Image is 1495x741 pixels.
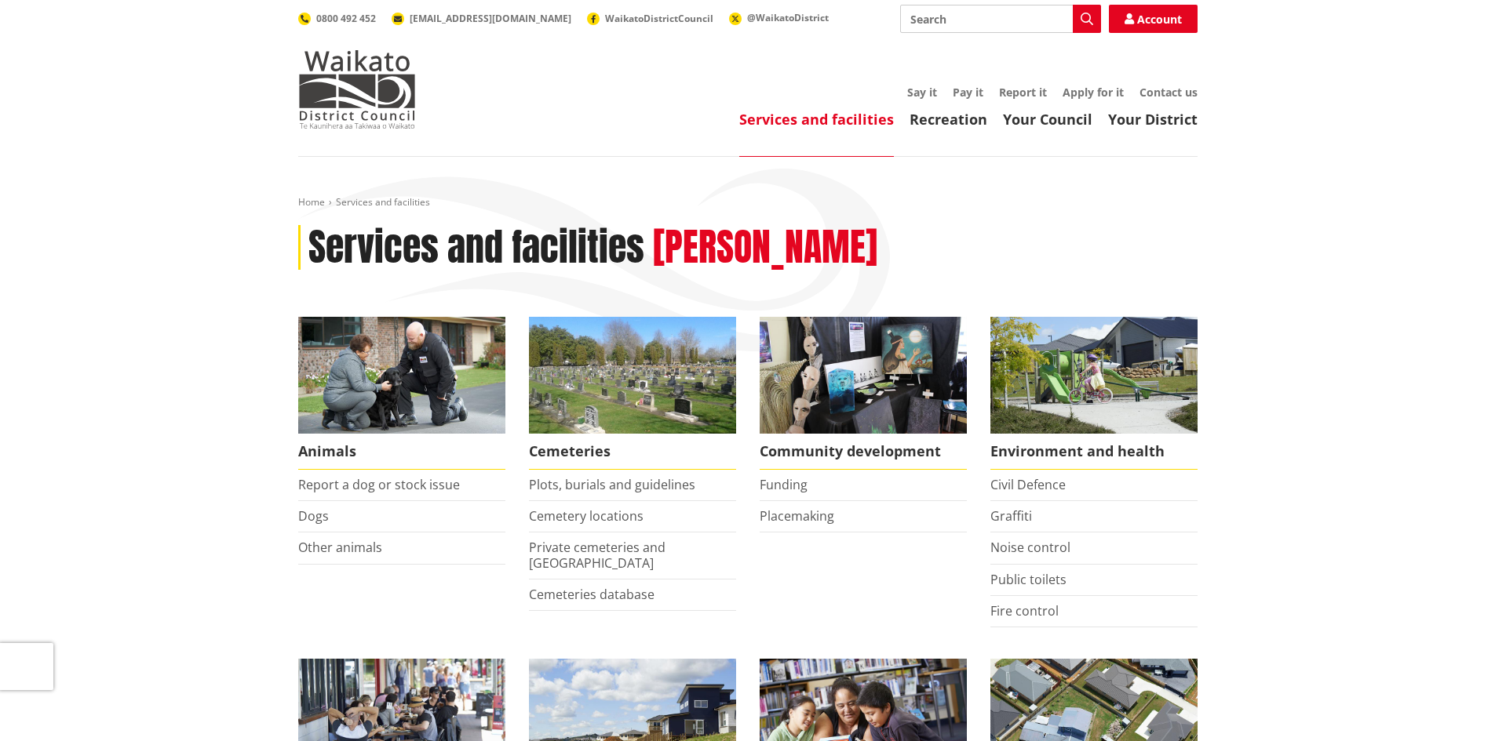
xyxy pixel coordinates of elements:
[999,85,1047,100] a: Report it
[529,586,655,603] a: Cemeteries database
[990,317,1198,434] img: New housing in Pokeno
[653,225,877,271] h2: [PERSON_NAME]
[587,12,713,25] a: WaikatoDistrictCouncil
[760,507,834,525] a: Placemaking
[529,434,736,470] span: Cemeteries
[298,476,460,493] a: Report a dog or stock issue
[1063,85,1124,100] a: Apply for it
[392,12,571,25] a: [EMAIL_ADDRESS][DOMAIN_NAME]
[298,539,382,556] a: Other animals
[907,85,937,100] a: Say it
[900,5,1101,33] input: Search input
[298,317,505,434] img: Animal Control
[910,110,987,129] a: Recreation
[739,110,894,129] a: Services and facilities
[1003,110,1092,129] a: Your Council
[336,195,430,209] span: Services and facilities
[760,434,967,470] span: Community development
[990,476,1066,493] a: Civil Defence
[298,434,505,470] span: Animals
[529,317,736,470] a: Huntly Cemetery Cemeteries
[1109,5,1198,33] a: Account
[308,225,644,271] h1: Services and facilities
[529,507,644,525] a: Cemetery locations
[760,317,967,434] img: Matariki Travelling Suitcase Art Exhibition
[1108,110,1198,129] a: Your District
[298,12,376,25] a: 0800 492 452
[729,11,829,24] a: @WaikatoDistrict
[298,507,329,525] a: Dogs
[990,571,1067,588] a: Public toilets
[953,85,983,100] a: Pay it
[298,50,416,129] img: Waikato District Council - Te Kaunihera aa Takiwaa o Waikato
[410,12,571,25] span: [EMAIL_ADDRESS][DOMAIN_NAME]
[747,11,829,24] span: @WaikatoDistrict
[529,317,736,434] img: Huntly Cemetery
[529,476,695,493] a: Plots, burials and guidelines
[760,317,967,470] a: Matariki Travelling Suitcase Art Exhibition Community development
[529,539,665,571] a: Private cemeteries and [GEOGRAPHIC_DATA]
[990,507,1032,525] a: Graffiti
[990,602,1059,619] a: Fire control
[760,476,808,493] a: Funding
[298,317,505,470] a: Waikato District Council Animal Control team Animals
[298,196,1198,209] nav: breadcrumb
[298,195,325,209] a: Home
[1139,85,1198,100] a: Contact us
[316,12,376,25] span: 0800 492 452
[990,539,1070,556] a: Noise control
[605,12,713,25] span: WaikatoDistrictCouncil
[990,434,1198,470] span: Environment and health
[990,317,1198,470] a: New housing in Pokeno Environment and health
